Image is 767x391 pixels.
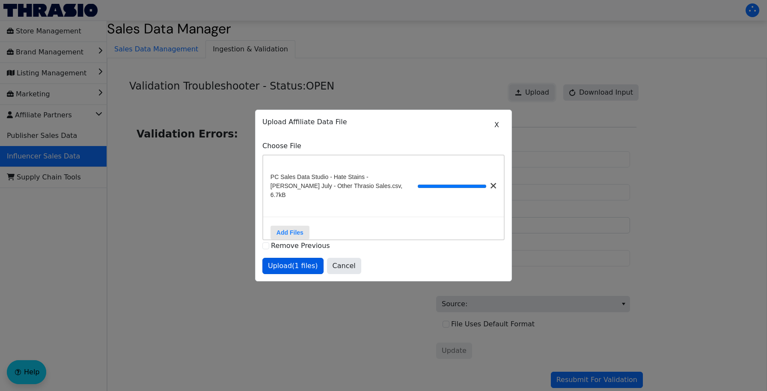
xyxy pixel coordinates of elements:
button: Upload(1 files) [262,258,324,274]
span: PC Sales Data Studio - Hate Stains - [PERSON_NAME] July - Other Thrasio Sales.csv, 6.7kB [271,173,418,200]
span: Cancel [333,261,356,271]
button: X [489,117,505,133]
p: Upload Affiliate Data File [262,117,505,127]
button: Cancel [327,258,361,274]
span: X [494,120,499,130]
label: Add Files [271,226,309,239]
span: Upload (1 files) [268,261,318,271]
label: Remove Previous [271,242,330,250]
label: Choose File [262,141,505,151]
